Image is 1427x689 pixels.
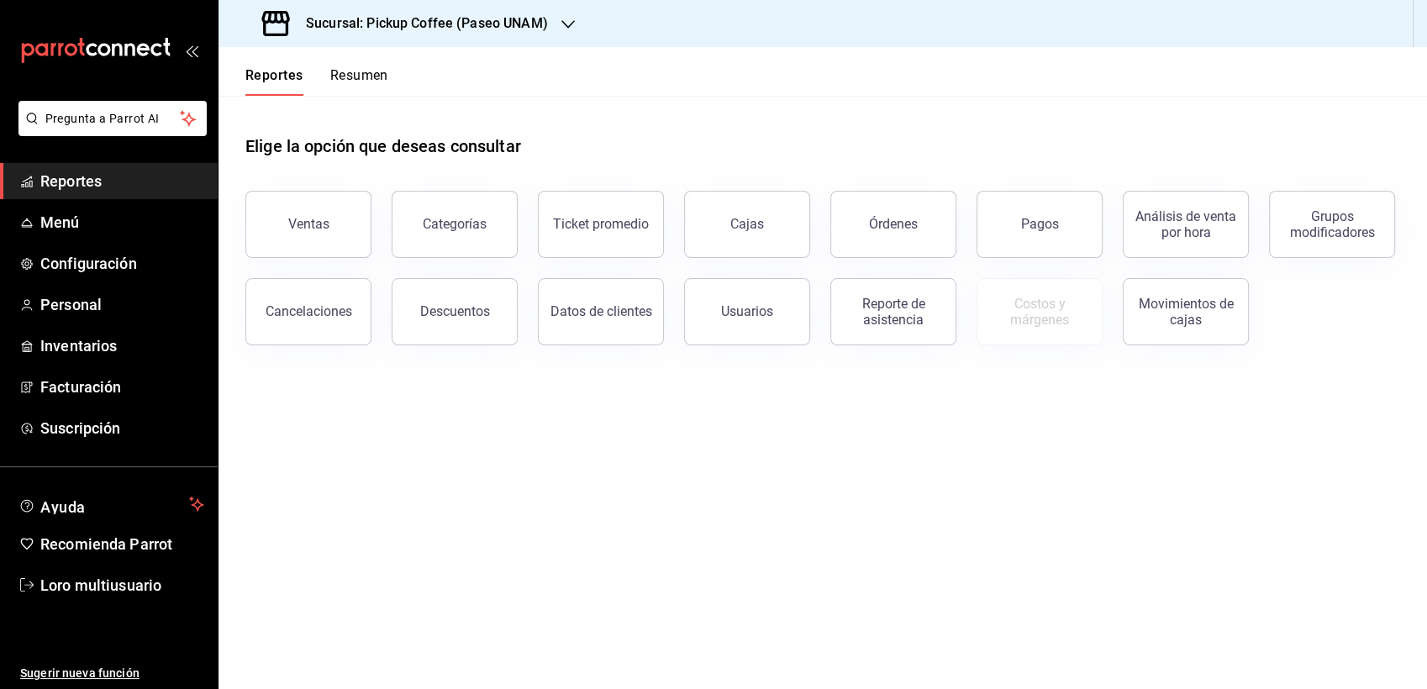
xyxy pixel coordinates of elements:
[40,337,117,355] font: Inventarios
[40,255,137,272] font: Configuración
[538,191,664,258] button: Ticket promedio
[40,535,172,553] font: Recomienda Parrot
[185,44,198,57] button: open_drawer_menu
[684,191,810,258] button: Cajas
[1123,278,1249,345] button: Movimientos de cajas
[245,67,303,84] font: Reportes
[830,191,956,258] button: Órdenes
[20,666,140,680] font: Sugerir nueva función
[45,110,181,128] span: Pregunta a Parrot AI
[288,216,329,232] div: Ventas
[1134,208,1238,240] div: Análisis de venta por hora
[1269,191,1395,258] button: Grupos modificadores
[245,134,521,159] h1: Elige la opción que deseas consultar
[245,191,371,258] button: Ventas
[18,101,207,136] button: Pregunta a Parrot AI
[40,213,80,231] font: Menú
[721,303,773,319] div: Usuarios
[40,172,102,190] font: Reportes
[245,278,371,345] button: Cancelaciones
[423,216,487,232] div: Categorías
[841,296,945,328] div: Reporte de asistencia
[538,278,664,345] button: Datos de clientes
[40,576,161,594] font: Loro multiusuario
[40,296,102,313] font: Personal
[245,67,388,96] div: Pestañas de navegación
[40,494,182,514] span: Ayuda
[684,278,810,345] button: Usuarios
[1280,208,1384,240] div: Grupos modificadores
[266,303,352,319] div: Cancelaciones
[292,13,548,34] h3: Sucursal: Pickup Coffee (Paseo UNAM)
[40,419,120,437] font: Suscripción
[420,303,490,319] div: Descuentos
[1134,296,1238,328] div: Movimientos de cajas
[869,216,918,232] div: Órdenes
[392,191,518,258] button: Categorías
[392,278,518,345] button: Descuentos
[1021,216,1059,232] div: Pagos
[830,278,956,345] button: Reporte de asistencia
[550,303,652,319] div: Datos de clientes
[1123,191,1249,258] button: Análisis de venta por hora
[987,296,1092,328] div: Costos y márgenes
[330,67,388,96] button: Resumen
[730,216,764,232] div: Cajas
[977,191,1103,258] button: Pagos
[553,216,649,232] div: Ticket promedio
[12,122,207,139] a: Pregunta a Parrot AI
[40,378,121,396] font: Facturación
[977,278,1103,345] button: Contrata inventarios para ver este reporte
